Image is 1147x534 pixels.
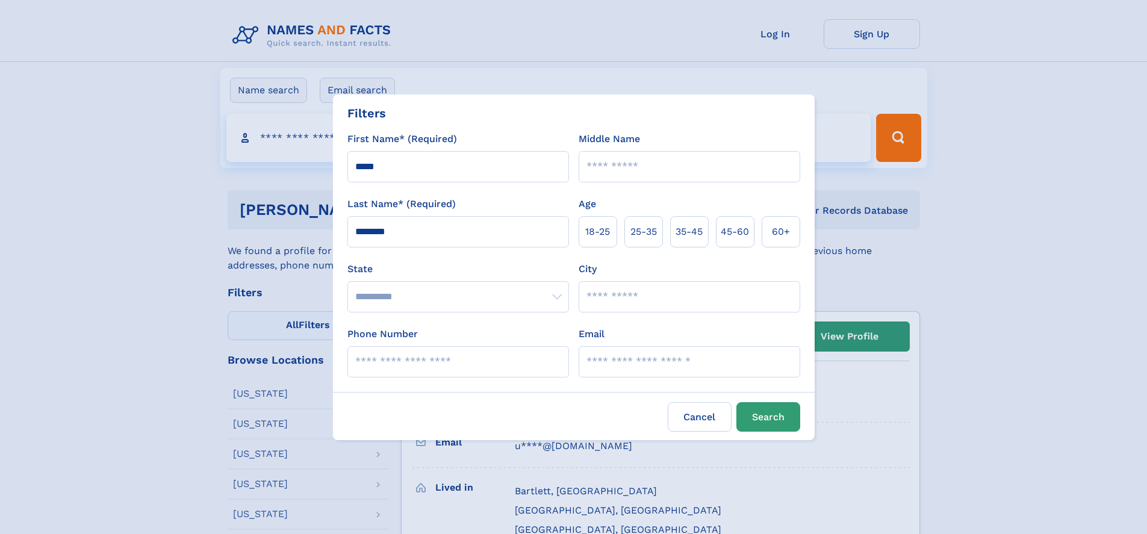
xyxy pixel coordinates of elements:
[721,225,749,239] span: 45‑60
[585,225,610,239] span: 18‑25
[579,132,640,146] label: Middle Name
[668,402,732,432] label: Cancel
[347,104,386,122] div: Filters
[676,225,703,239] span: 35‑45
[579,197,596,211] label: Age
[347,327,418,341] label: Phone Number
[579,327,605,341] label: Email
[347,132,457,146] label: First Name* (Required)
[736,402,800,432] button: Search
[579,262,597,276] label: City
[347,262,569,276] label: State
[347,197,456,211] label: Last Name* (Required)
[772,225,790,239] span: 60+
[630,225,657,239] span: 25‑35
